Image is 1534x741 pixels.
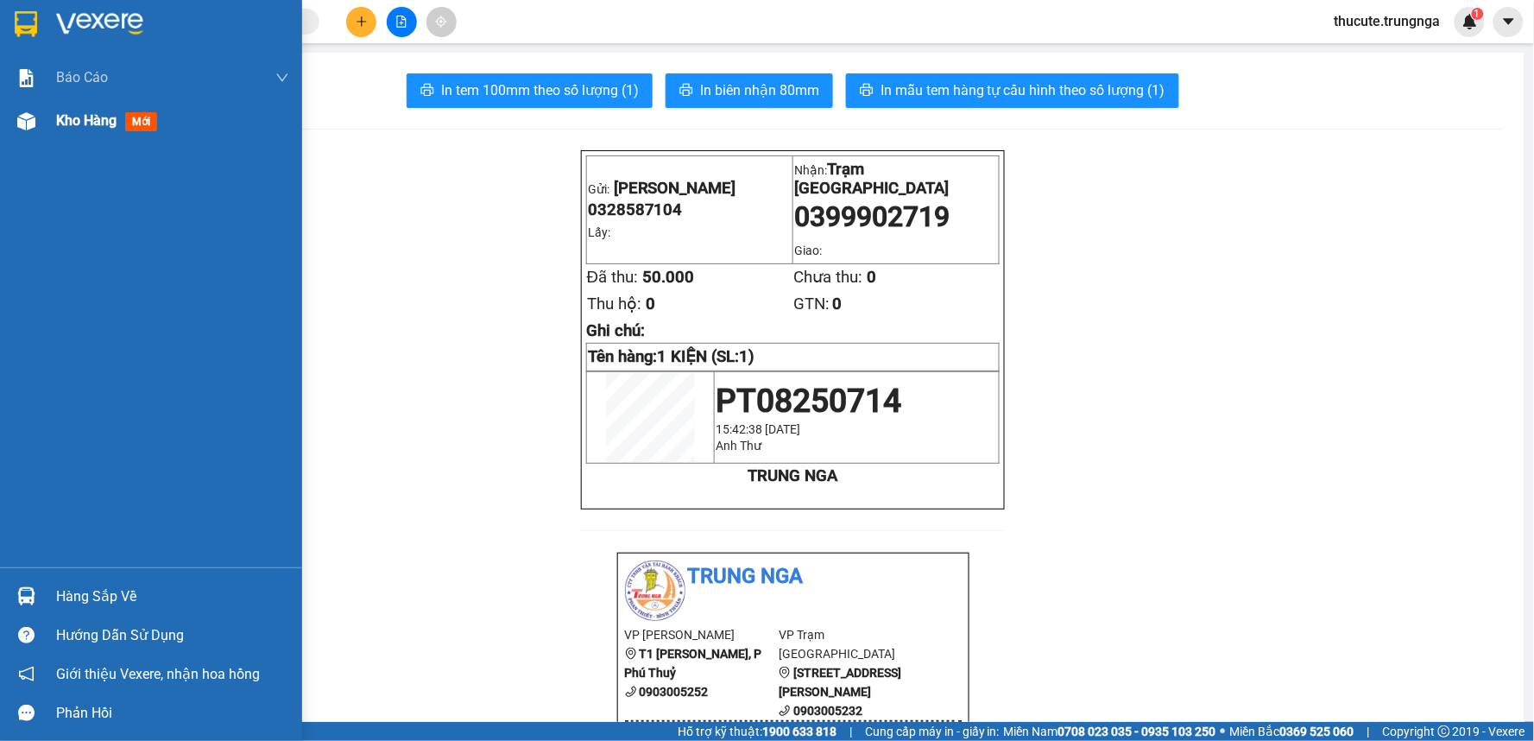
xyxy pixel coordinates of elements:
[625,560,962,593] li: Trung Nga
[625,625,780,644] li: VP [PERSON_NAME]
[420,83,434,99] span: printer
[846,73,1179,108] button: printerIn mẫu tem hàng tự cấu hình theo số lượng (1)
[1367,722,1370,741] span: |
[176,120,199,144] span: SL
[165,15,340,56] div: Trạm [GEOGRAPHIC_DATA]
[794,200,950,233] span: 0399902719
[441,79,639,101] span: In tem 100mm theo số lượng (1)
[346,7,376,37] button: plus
[588,179,792,198] p: Gửi:
[642,268,694,287] span: 50.000
[716,439,761,453] span: Anh Thư
[426,7,457,37] button: aim
[794,160,949,198] span: Trạm [GEOGRAPHIC_DATA]
[587,268,638,287] span: Đã thu:
[793,704,862,718] b: 0903005232
[17,69,35,87] img: solution-icon
[625,648,637,660] span: environment
[779,625,933,663] li: VP Trạm [GEOGRAPHIC_DATA]
[716,422,800,436] span: 15:42:38 [DATE]
[740,347,755,366] span: 1)
[860,83,874,99] span: printer
[867,268,876,287] span: 0
[794,160,998,198] p: Nhận:
[832,294,842,313] span: 0
[779,667,791,679] span: environment
[15,15,41,33] span: Gửi:
[15,122,340,143] div: Tên hàng: 1 KIỆN ( : 1 )
[165,16,206,35] span: Nhận:
[646,294,655,313] span: 0
[1493,7,1524,37] button: caret-down
[356,16,368,28] span: plus
[678,722,836,741] span: Hỗ trợ kỹ thuật:
[275,71,289,85] span: down
[1462,14,1478,29] img: icon-new-feature
[395,16,407,28] span: file-add
[794,244,822,257] span: Giao:
[881,79,1165,101] span: In mẫu tem hàng tự cấu hình theo số lượng (1)
[1472,8,1484,20] sup: 1
[13,91,155,111] div: 50.000
[1058,725,1216,738] strong: 0708 023 035 - 0935 103 250
[1501,14,1517,29] span: caret-down
[15,15,153,54] div: [PERSON_NAME]
[865,722,1000,741] span: Cung cấp máy in - giấy in:
[1474,8,1480,20] span: 1
[15,54,153,78] div: 0328587104
[1280,725,1354,738] strong: 0369 525 060
[666,73,833,108] button: printerIn biên nhận 80mm
[849,722,852,741] span: |
[779,705,791,717] span: phone
[165,56,340,80] div: 0399902719
[435,16,447,28] span: aim
[56,700,289,726] div: Phản hồi
[18,666,35,682] span: notification
[18,705,35,721] span: message
[125,112,157,131] span: mới
[679,83,693,99] span: printer
[1004,722,1216,741] span: Miền Nam
[748,466,837,485] strong: TRUNG NGA
[587,294,641,313] span: Thu hộ:
[1221,728,1226,735] span: ⚪️
[700,79,819,101] span: In biên nhận 80mm
[793,294,830,313] span: GTN:
[586,321,645,340] span: Ghi chú:
[625,686,637,698] span: phone
[640,685,709,699] b: 0903005252
[588,225,610,239] span: Lấy:
[56,112,117,129] span: Kho hàng
[17,112,35,130] img: warehouse-icon
[779,666,901,699] b: [STREET_ADDRESS][PERSON_NAME]
[18,627,35,643] span: question-circle
[13,92,66,111] span: Đã thu :
[625,647,762,680] b: T1 [PERSON_NAME], P Phú Thuỷ
[407,73,653,108] button: printerIn tem 100mm theo số lượng (1)
[1438,725,1450,738] span: copyright
[658,347,755,366] span: 1 KIỆN (SL:
[588,200,683,219] span: 0328587104
[1321,10,1455,32] span: thucute.trungnga
[17,587,35,605] img: warehouse-icon
[56,623,289,649] div: Hướng dẫn sử dụng
[588,347,755,366] strong: Tên hàng:
[762,725,836,738] strong: 1900 633 818
[56,584,289,610] div: Hàng sắp về
[56,66,108,88] span: Báo cáo
[716,382,901,420] span: PT08250714
[1230,722,1354,741] span: Miền Bắc
[387,7,417,37] button: file-add
[56,663,260,685] span: Giới thiệu Vexere, nhận hoa hồng
[793,268,862,287] span: Chưa thu:
[614,179,736,198] span: [PERSON_NAME]
[625,560,685,621] img: logo.jpg
[15,11,37,37] img: logo-vxr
